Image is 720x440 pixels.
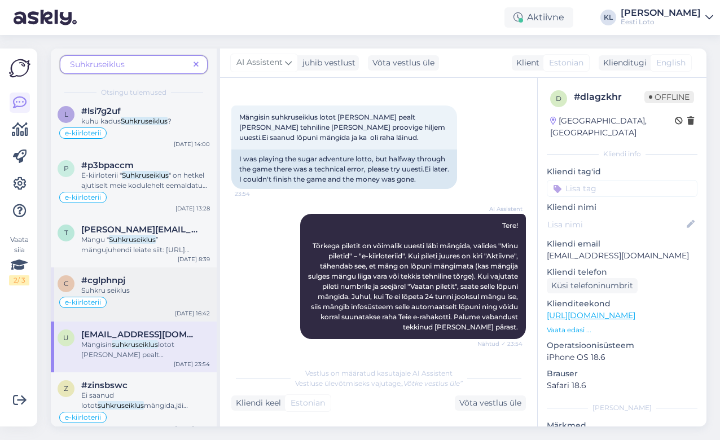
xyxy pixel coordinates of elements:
[231,397,281,409] div: Kliendi keel
[64,384,68,393] span: z
[305,369,453,377] span: Vestlus on määratud kasutajale AI Assistent
[70,59,125,69] span: Suhkruseiklus
[81,106,121,116] span: #lsi7g2uf
[239,113,447,142] span: Mängisin suhkruseiklus lotot [PERSON_NAME] pealt [PERSON_NAME] tehniline [PERSON_NAME] proovige h...
[308,221,520,331] span: Tere! Tõrkega piletit on võimalik uuesti läbi mängida, valides "Minu piletid" – "e-kiirloteriid"....
[175,204,210,213] div: [DATE] 13:28
[291,397,325,409] span: Estonian
[81,286,130,294] span: Suhkru seiklus
[547,201,697,213] p: Kliendi nimi
[65,299,101,306] span: e-kiirloterii
[547,420,697,432] p: Märkmed
[81,235,109,244] span: Mängu "
[621,8,701,17] div: [PERSON_NAME]
[65,194,101,201] span: e-kiirloterii
[512,57,539,69] div: Klient
[9,58,30,79] img: Askly Logo
[175,424,210,433] div: [DATE] 17:03
[81,380,128,390] span: #zinsbswc
[112,340,158,349] mark: suhkruseiklus
[621,17,701,27] div: Eesti Loto
[547,278,638,293] div: Küsi telefoninumbrit
[547,325,697,335] p: Vaata edasi ...
[600,10,616,25] div: KL
[477,340,523,348] span: Nähtud ✓ 23:54
[547,340,697,351] p: Operatsioonisüsteem
[81,171,122,179] span: E-kiirloterii "
[9,275,29,285] div: 2 / 3
[480,205,523,213] span: AI Assistent
[63,333,69,342] span: u
[556,94,561,103] span: d
[368,55,439,71] div: Võta vestlus üle
[547,266,697,278] p: Kliendi telefon
[547,310,635,320] a: [URL][DOMAIN_NAME]
[65,414,101,421] span: e-kiirloterii
[81,391,114,410] span: Ei saanud lotot
[621,8,713,27] a: [PERSON_NAME]Eesti Loto
[81,340,112,349] span: Mängisin
[235,190,277,198] span: 23:54
[65,130,101,137] span: e-kiirloterii
[549,57,583,69] span: Estonian
[109,235,156,244] mark: Suhkruseiklus
[547,238,697,250] p: Kliendi email
[504,7,573,28] div: Aktiivne
[122,171,169,179] mark: Suhkruseiklus
[64,110,68,118] span: l
[175,309,210,318] div: [DATE] 16:42
[547,298,697,310] p: Klienditeekond
[547,218,684,231] input: Lisa nimi
[547,368,697,380] p: Brauser
[98,401,144,410] mark: suhkruseiklus
[81,117,121,125] span: kuhu kadus
[295,379,463,388] span: Vestluse ülevõtmiseks vajutage
[64,228,68,237] span: t
[174,140,210,148] div: [DATE] 14:00
[574,90,644,104] div: # dlagzkhr
[547,250,697,262] p: [EMAIL_ADDRESS][DOMAIN_NAME]
[547,351,697,363] p: iPhone OS 18.6
[547,403,697,413] div: [PERSON_NAME]
[81,160,134,170] span: #p3bpaccm
[81,235,190,264] span: ” mängujuhendi leiate siit: [URL][DOMAIN_NAME]
[455,395,526,411] div: Võta vestlus üle
[174,360,210,368] div: [DATE] 23:54
[81,275,125,285] span: #cglphnpj
[101,87,166,98] span: Otsingu tulemused
[644,91,694,103] span: Offline
[64,164,69,173] span: p
[236,56,283,69] span: AI Assistent
[401,379,463,388] i: „Võtke vestlus üle”
[231,149,457,189] div: I was playing the sugar adventure lotto, but halfway through the game there was a technical error...
[81,329,199,340] span: urlica.aal@mail.ee
[81,225,199,235] span: tatjana.lobatch@mail.ee
[599,57,647,69] div: Klienditugi
[178,255,210,263] div: [DATE] 8:39
[121,117,168,125] mark: Suhkruseiklus
[656,57,686,69] span: English
[547,380,697,391] p: Safari 18.6
[168,117,172,125] span: ?
[547,149,697,159] div: Kliendi info
[298,57,355,69] div: juhib vestlust
[64,279,69,288] span: c
[550,115,675,139] div: [GEOGRAPHIC_DATA], [GEOGRAPHIC_DATA]
[9,235,29,285] div: Vaata siia
[547,180,697,197] input: Lisa tag
[547,166,697,178] p: Kliendi tag'id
